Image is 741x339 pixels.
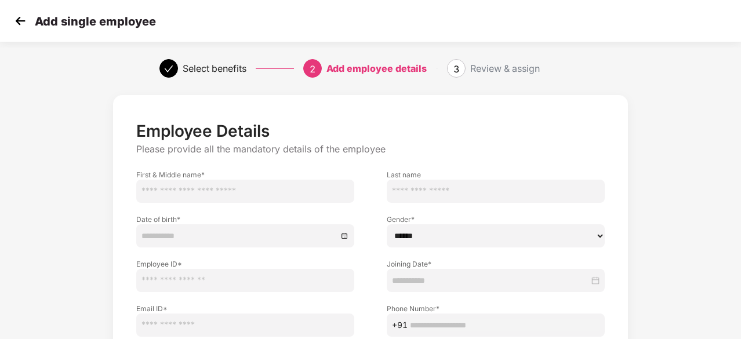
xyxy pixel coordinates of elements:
[164,64,173,74] span: check
[183,59,246,78] div: Select benefits
[387,170,605,180] label: Last name
[326,59,427,78] div: Add employee details
[470,59,540,78] div: Review & assign
[453,63,459,75] span: 3
[35,14,156,28] p: Add single employee
[136,259,354,269] label: Employee ID
[387,304,605,314] label: Phone Number
[136,304,354,314] label: Email ID
[136,214,354,224] label: Date of birth
[387,259,605,269] label: Joining Date
[136,143,605,155] p: Please provide all the mandatory details of the employee
[387,214,605,224] label: Gender
[136,121,605,141] p: Employee Details
[12,12,29,30] img: svg+xml;base64,PHN2ZyB4bWxucz0iaHR0cDovL3d3dy53My5vcmcvMjAwMC9zdmciIHdpZHRoPSIzMCIgaGVpZ2h0PSIzMC...
[136,170,354,180] label: First & Middle name
[392,319,408,331] span: +91
[310,63,315,75] span: 2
